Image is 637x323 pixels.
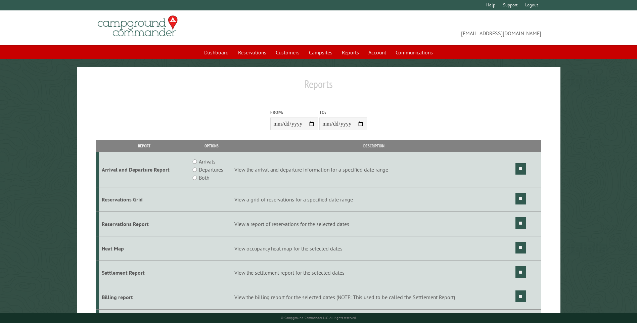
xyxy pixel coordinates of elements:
[200,46,233,59] a: Dashboard
[233,261,514,285] td: View the settlement report for the selected dates
[234,46,270,59] a: Reservations
[233,140,514,152] th: Description
[305,46,336,59] a: Campsites
[272,46,304,59] a: Customers
[99,261,189,285] td: Settlement Report
[99,140,189,152] th: Report
[338,46,363,59] a: Reports
[233,212,514,236] td: View a report of reservations for the selected dates
[199,166,223,174] label: Departures
[99,285,189,310] td: Billing report
[233,152,514,187] td: View the arrival and departure information for a specified date range
[233,236,514,261] td: View occupancy heat map for the selected dates
[199,174,209,182] label: Both
[99,152,189,187] td: Arrival and Departure Report
[281,316,357,320] small: © Campground Commander LLC. All rights reserved.
[233,285,514,310] td: View the billing report for the selected dates (NOTE: This used to be called the Settlement Report)
[392,46,437,59] a: Communications
[99,187,189,212] td: Reservations Grid
[189,140,233,152] th: Options
[233,187,514,212] td: View a grid of reservations for a specified date range
[364,46,390,59] a: Account
[99,236,189,261] td: Heat Map
[270,109,318,116] label: From:
[199,157,216,166] label: Arrivals
[319,109,367,116] label: To:
[96,78,541,96] h1: Reports
[96,13,180,39] img: Campground Commander
[99,212,189,236] td: Reservations Report
[319,18,541,37] span: [EMAIL_ADDRESS][DOMAIN_NAME]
